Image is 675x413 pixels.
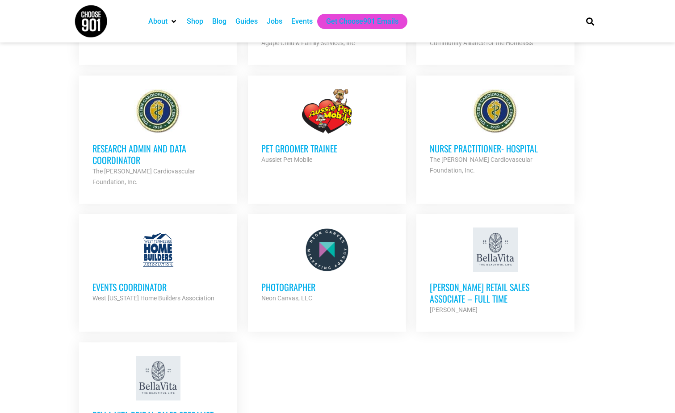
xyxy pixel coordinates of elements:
a: Get Choose901 Emails [326,16,398,27]
a: About [148,16,168,27]
a: [PERSON_NAME] Retail Sales Associate – Full Time [PERSON_NAME] [416,214,574,329]
strong: Neon Canvas, LLC [261,295,312,302]
a: Shop [187,16,203,27]
strong: The [PERSON_NAME] Cardiovascular Foundation, Inc. [92,168,195,185]
strong: Community Alliance for the Homeless [430,39,533,46]
div: About [144,14,182,29]
a: Jobs [267,16,282,27]
h3: Photographer [261,281,393,293]
strong: [PERSON_NAME] [430,306,478,313]
a: Research Admin and Data Coordinator The [PERSON_NAME] Cardiovascular Foundation, Inc. [79,76,237,201]
div: Search [583,14,597,29]
strong: Agape Child & Family Services, Inc [261,39,355,46]
strong: The [PERSON_NAME] Cardiovascular Foundation, Inc. [430,156,532,174]
h3: Nurse Practitioner- Hospital [430,143,561,154]
strong: Aussiet Pet Mobile [261,156,312,163]
nav: Main nav [144,14,571,29]
a: Pet Groomer Trainee Aussiet Pet Mobile [248,76,406,178]
a: Photographer Neon Canvas, LLC [248,214,406,317]
h3: [PERSON_NAME] Retail Sales Associate – Full Time [430,281,561,304]
a: Guides [235,16,258,27]
h3: Pet Groomer Trainee [261,143,393,154]
a: Nurse Practitioner- Hospital The [PERSON_NAME] Cardiovascular Foundation, Inc. [416,76,574,189]
h3: Events Coordinator [92,281,224,293]
h3: Research Admin and Data Coordinator [92,143,224,166]
strong: West [US_STATE] Home Builders Association [92,295,214,302]
a: Events [291,16,313,27]
a: Blog [212,16,226,27]
a: Events Coordinator West [US_STATE] Home Builders Association [79,214,237,317]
